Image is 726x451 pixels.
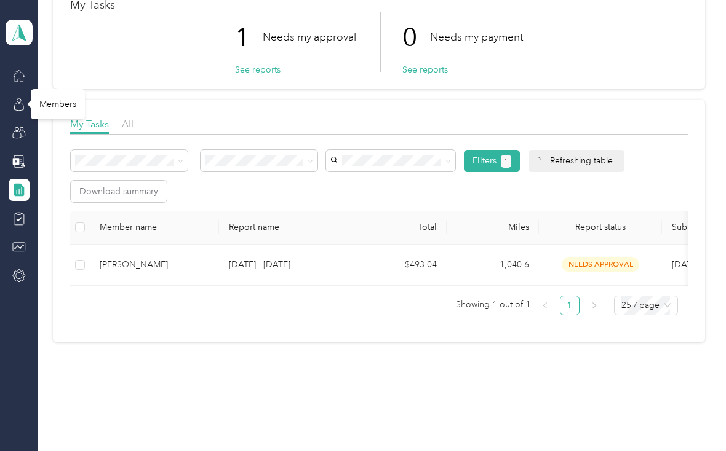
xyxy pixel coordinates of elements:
[402,12,430,63] p: 0
[229,258,345,272] p: [DATE] - [DATE]
[31,89,85,119] div: Members
[614,296,678,315] div: Page Size
[235,12,263,63] p: 1
[456,296,530,314] span: Showing 1 out of 1
[447,245,539,286] td: 1,040.6
[402,63,448,76] button: See reports
[657,382,726,451] iframe: Everlance-gr Chat Button Frame
[584,296,604,315] button: right
[501,155,511,168] button: 1
[591,302,598,309] span: right
[535,296,555,315] button: left
[464,150,520,172] button: Filters1
[560,296,579,315] a: 1
[504,156,508,167] span: 1
[535,296,555,315] li: Previous Page
[549,222,652,232] span: Report status
[621,296,671,315] span: 25 / page
[354,245,447,286] td: $493.04
[541,302,549,309] span: left
[100,222,209,232] div: Member name
[529,150,624,172] div: Refreshing table...
[430,29,523,45] p: Needs my payment
[122,118,134,130] span: All
[90,211,219,245] th: Member name
[71,181,167,202] button: Download summary
[457,222,529,232] div: Miles
[584,296,604,315] li: Next Page
[235,63,281,76] button: See reports
[562,257,639,272] span: needs approval
[672,259,699,270] span: [DATE]
[70,118,109,130] span: My Tasks
[219,211,354,245] th: Report name
[364,222,437,232] div: Total
[100,258,209,272] div: [PERSON_NAME]
[263,29,356,45] p: Needs my approval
